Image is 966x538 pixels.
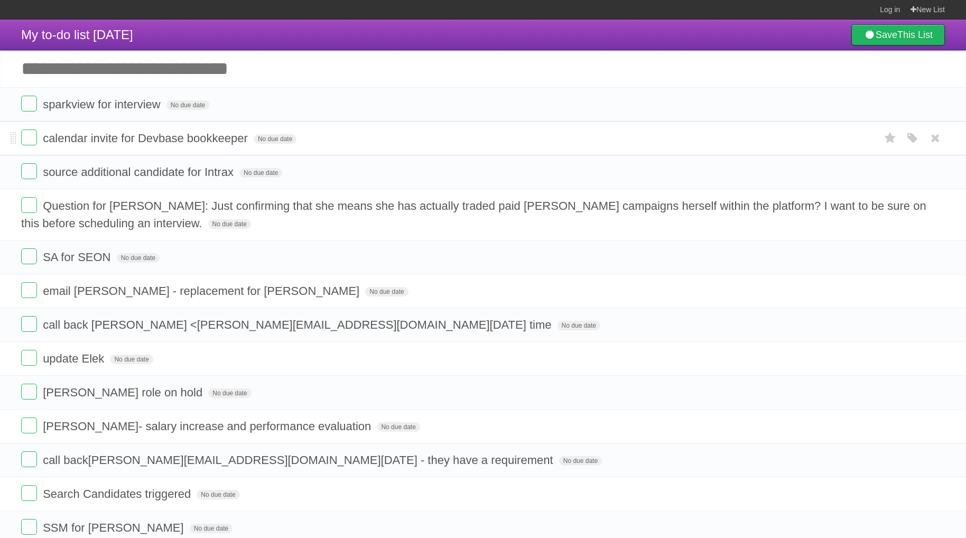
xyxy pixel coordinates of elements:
[43,251,113,264] span: SA for SEON
[43,132,250,145] span: calendar invite for Devbase bookkeeper
[21,418,37,433] label: Done
[197,490,239,499] span: No due date
[365,287,408,296] span: No due date
[208,219,251,229] span: No due date
[21,451,37,467] label: Done
[43,98,163,111] span: sparkview for interview
[880,129,900,147] label: Star task
[21,96,37,112] label: Done
[21,129,37,145] label: Done
[21,199,926,230] span: Question for [PERSON_NAME]: Just confirming that she means she has actually traded paid [PERSON_N...
[21,519,37,535] label: Done
[21,316,37,332] label: Done
[21,485,37,501] label: Done
[239,168,282,178] span: No due date
[43,487,193,500] span: Search Candidates triggered
[43,386,205,399] span: [PERSON_NAME] role on hold
[43,284,362,298] span: email [PERSON_NAME] - replacement for [PERSON_NAME]
[21,248,37,264] label: Done
[43,352,107,365] span: update Elek
[117,253,160,263] span: No due date
[21,384,37,400] label: Done
[897,30,933,40] b: This List
[558,321,600,330] span: No due date
[21,163,37,179] label: Done
[851,24,945,45] a: SaveThis List
[190,524,233,533] span: No due date
[43,420,374,433] span: [PERSON_NAME]- salary increase and performance evaluation
[43,318,554,331] span: call back [PERSON_NAME] < [PERSON_NAME][EMAIL_ADDRESS][DOMAIN_NAME] [DATE] time
[21,197,37,213] label: Done
[21,27,133,42] span: My to-do list [DATE]
[110,355,153,364] span: No due date
[208,388,251,398] span: No due date
[166,100,209,110] span: No due date
[43,521,187,534] span: SSM for [PERSON_NAME]
[254,134,296,144] span: No due date
[43,453,555,467] span: call back [PERSON_NAME][EMAIL_ADDRESS][DOMAIN_NAME] [DATE] - they have a requirement
[377,422,420,432] span: No due date
[43,165,236,179] span: source additional candidate for Intrax
[21,350,37,366] label: Done
[559,456,602,466] span: No due date
[21,282,37,298] label: Done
